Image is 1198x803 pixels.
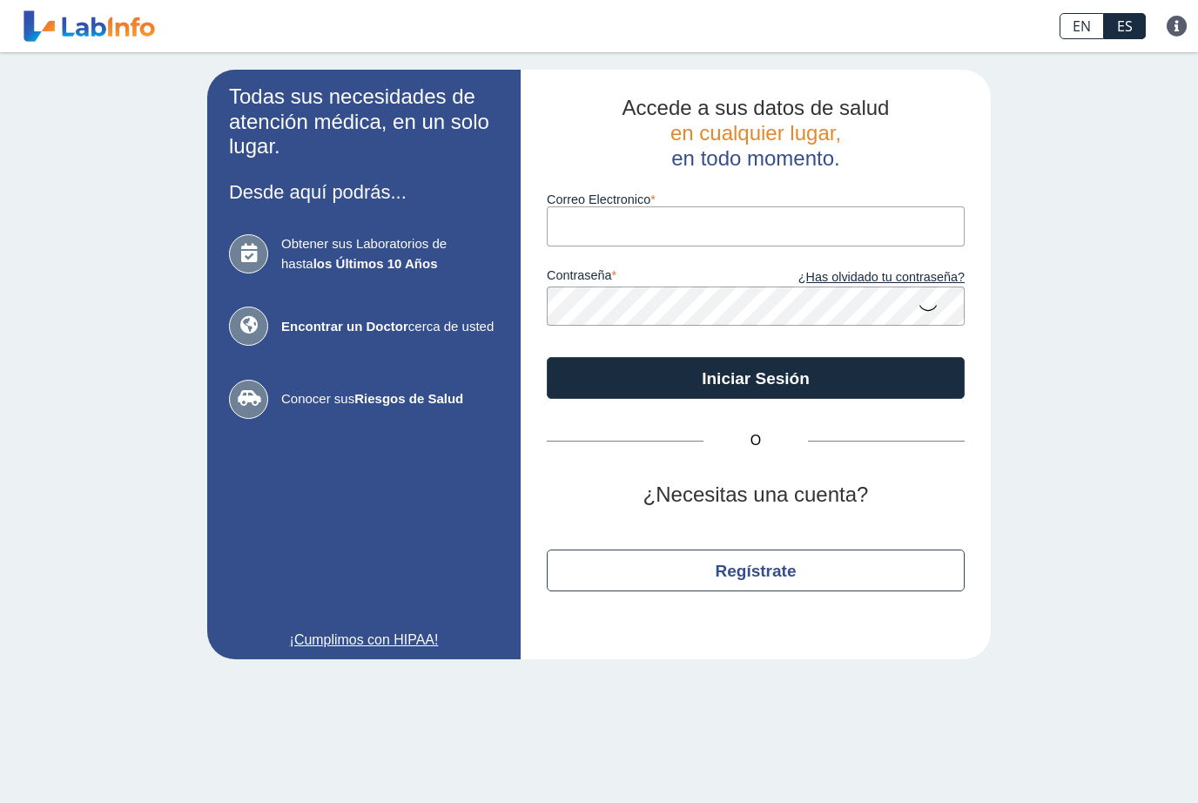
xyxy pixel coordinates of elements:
span: en todo momento. [671,146,839,170]
span: cerca de usted [281,317,499,337]
b: Encontrar un Doctor [281,319,408,334]
span: Conocer sus [281,389,499,409]
label: contraseña [547,268,756,287]
span: Obtener sus Laboratorios de hasta [281,234,499,273]
a: ¡Cumplimos con HIPAA! [229,630,499,651]
span: en cualquier lugar, [670,121,841,145]
b: Riesgos de Salud [354,391,463,406]
a: EN [1060,13,1104,39]
span: O [703,430,808,451]
button: Iniciar Sesión [547,357,965,399]
b: los Últimos 10 Años [313,256,438,271]
span: Accede a sus datos de salud [623,96,890,119]
h2: Todas sus necesidades de atención médica, en un solo lugar. [229,84,499,159]
button: Regístrate [547,550,965,591]
h3: Desde aquí podrás... [229,181,499,203]
a: ¿Has olvidado tu contraseña? [756,268,965,287]
label: Correo Electronico [547,192,965,206]
a: ES [1104,13,1146,39]
h2: ¿Necesitas una cuenta? [547,482,965,508]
